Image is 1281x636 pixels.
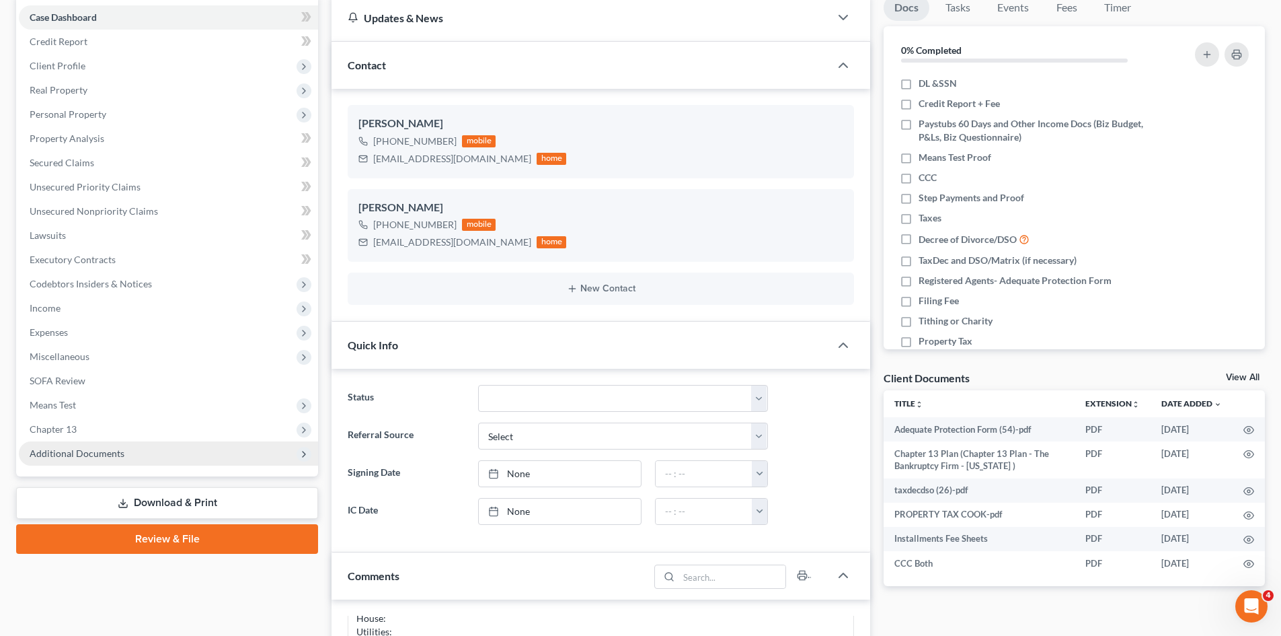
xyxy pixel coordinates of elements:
span: Executory Contracts [30,254,116,265]
span: Additional Documents [30,448,124,459]
label: IC Date [341,498,471,525]
span: Real Property [30,84,87,96]
span: Registered Agents- Adequate Protection Form [919,274,1112,287]
span: 4 [1263,590,1274,601]
td: [DATE] [1151,417,1233,441]
a: None [479,499,641,524]
span: TaxDec and DSO/Matrix (if necessary) [919,254,1077,267]
span: Contact [348,59,386,71]
a: Review & File [16,524,318,554]
span: Property Analysis [30,133,104,144]
a: None [479,461,641,487]
a: View All [1226,373,1259,382]
input: Search... [679,565,786,588]
td: PDF [1075,551,1151,575]
a: Unsecured Nonpriority Claims [19,199,318,223]
span: Miscellaneous [30,351,89,362]
span: Personal Property [30,108,106,120]
a: Titleunfold_more [894,398,923,409]
td: PDF [1075,479,1151,503]
span: Credit Report [30,36,87,47]
span: Tithing or Charity [919,314,993,328]
td: Chapter 13 Plan (Chapter 13 Plan - The Bankruptcy Firm - [US_STATE] ) [884,441,1075,479]
iframe: Intercom live chat [1235,590,1268,623]
a: Executory Contracts [19,248,318,272]
td: [DATE] [1151,479,1233,503]
span: Unsecured Nonpriority Claims [30,205,158,217]
td: taxdecdso (26)-pdf [884,479,1075,503]
span: SOFA Review [30,375,85,386]
a: Extensionunfold_more [1085,398,1140,409]
a: Credit Report [19,30,318,54]
span: Client Profile [30,60,85,71]
span: Income [30,302,61,314]
td: [DATE] [1151,551,1233,575]
div: [PERSON_NAME] [358,116,843,132]
span: Expenses [30,326,68,338]
div: Client Documents [884,371,970,385]
span: Paystubs 60 Days and Other Income Docs (Biz Budget, P&Ls, Biz Questionnaire) [919,117,1158,144]
span: Secured Claims [30,157,94,168]
span: Case Dashboard [30,11,97,23]
span: [PHONE_NUMBER] [373,219,457,230]
td: [DATE] [1151,527,1233,551]
button: New Contact [358,283,843,294]
td: Installments Fee Sheets [884,527,1075,551]
a: SOFA Review [19,369,318,393]
a: Unsecured Priority Claims [19,175,318,199]
td: PDF [1075,417,1151,441]
span: DL &SSN [919,77,957,90]
td: CCC Both [884,551,1075,575]
td: Adequate Protection Form (54)-pdf [884,417,1075,441]
span: Chapter 13 [30,423,77,435]
div: Updates & News [348,11,814,25]
td: PDF [1075,527,1151,551]
span: Means Test Proof [919,151,991,164]
span: Means Test [30,399,76,411]
td: [DATE] [1151,503,1233,527]
td: PDF [1075,441,1151,479]
div: [EMAIL_ADDRESS][DOMAIN_NAME] [373,152,531,166]
a: Lawsuits [19,223,318,248]
strong: 0% Completed [901,44,962,56]
div: home [537,153,566,165]
i: unfold_more [1132,400,1140,409]
span: CCC [919,171,937,184]
span: Step Payments and Proof [919,191,1024,205]
label: Status [341,385,471,412]
a: Download & Print [16,487,318,519]
div: home [537,236,566,248]
span: Codebtors Insiders & Notices [30,278,152,289]
div: mobile [462,135,496,147]
input: -- : -- [656,461,752,487]
a: Secured Claims [19,151,318,175]
a: Case Dashboard [19,5,318,30]
span: Property Tax [919,334,972,348]
span: Lawsuits [30,229,66,241]
span: Credit Report + Fee [919,97,1000,110]
i: expand_more [1214,400,1222,409]
td: PROPERTY TAX COOK-pdf [884,503,1075,527]
span: [PHONE_NUMBER] [373,135,457,147]
td: PDF [1075,503,1151,527]
i: unfold_more [915,400,923,409]
span: Taxes [919,211,941,225]
a: Property Analysis [19,127,318,151]
div: [PERSON_NAME] [358,200,843,216]
a: Date Added expand_more [1161,398,1222,409]
div: mobile [462,219,496,231]
span: Unsecured Priority Claims [30,181,141,192]
label: Referral Source [341,423,471,450]
td: [DATE] [1151,441,1233,479]
input: -- : -- [656,499,752,524]
span: Filing Fee [919,294,959,308]
span: Quick Info [348,339,398,351]
span: Decree of Divorce/DSO [919,233,1017,246]
div: [EMAIL_ADDRESS][DOMAIN_NAME] [373,236,531,249]
label: Signing Date [341,460,471,487]
span: Comments [348,569,399,582]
